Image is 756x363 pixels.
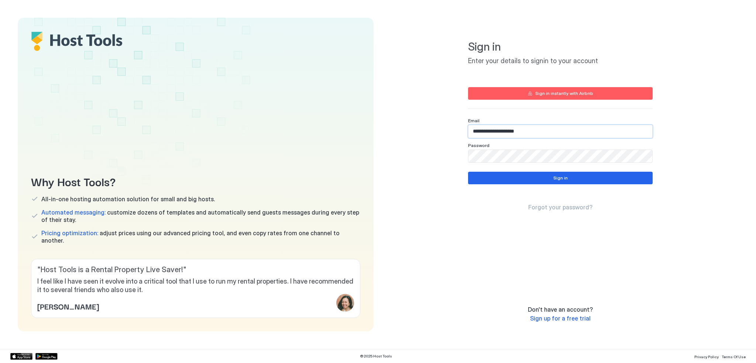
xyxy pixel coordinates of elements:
[31,173,360,189] span: Why Host Tools?
[41,209,360,223] span: customize dozens of templates and automatically send guests messages during every step of their s...
[468,125,652,138] input: Input Field
[336,294,354,312] div: profile
[7,338,25,356] iframe: Intercom live chat
[528,203,592,211] a: Forgot your password?
[468,57,653,65] span: Enter your details to signin to your account
[468,150,652,162] input: Input Field
[468,118,480,123] span: Email
[530,315,591,322] a: Sign up for a free trial
[468,40,653,54] span: Sign in
[694,352,719,360] a: Privacy Policy
[535,90,593,97] div: Sign in instantly with Airbnb
[468,143,489,148] span: Password
[37,265,354,274] span: " Host Tools is a Rental Property Live Saver! "
[41,195,215,203] span: All-in-one hosting automation solution for small and big hosts.
[41,229,98,237] span: Pricing optimization:
[41,229,360,244] span: adjust prices using our advanced pricing tool, and even copy rates from one channel to another.
[553,175,568,181] div: Sign in
[41,209,106,216] span: Automated messaging:
[468,172,653,184] button: Sign in
[10,353,32,360] a: App Store
[37,277,354,294] span: I feel like I have seen it evolve into a critical tool that I use to run my rental properties. I ...
[37,301,99,312] span: [PERSON_NAME]
[360,354,392,359] span: © 2025 Host Tools
[468,87,653,100] button: Sign in instantly with Airbnb
[35,353,58,360] a: Google Play Store
[528,306,593,313] span: Don't have an account?
[722,355,746,359] span: Terms Of Use
[694,355,719,359] span: Privacy Policy
[722,352,746,360] a: Terms Of Use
